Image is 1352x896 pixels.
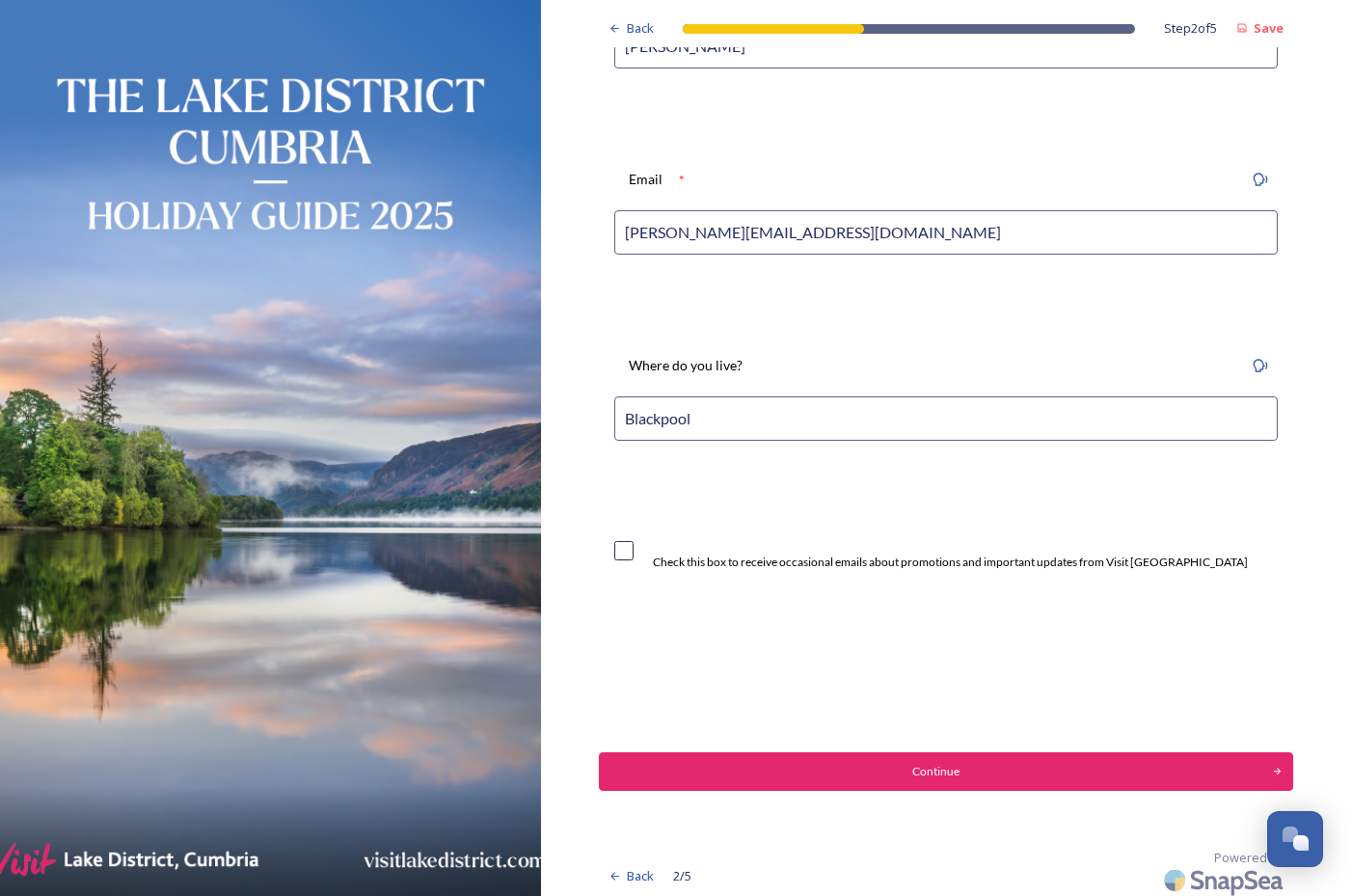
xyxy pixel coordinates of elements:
[1214,849,1284,867] span: Powered by
[1267,811,1323,867] button: Open Chat
[614,344,757,387] div: Where do you live?
[653,554,1248,571] div: Check this box to receive occasional emails about promotions and important updates from Visit [GE...
[1254,19,1284,37] strong: Save
[1164,19,1217,38] span: Step 2 of 5
[627,867,654,885] span: Back
[599,629,892,704] iframe: reCAPTCHA
[609,763,1261,780] div: Continue
[673,867,691,885] span: 2 / 5
[614,158,677,201] div: Email
[599,752,1293,791] button: Continue
[614,210,1278,255] input: Email
[627,19,654,38] span: Back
